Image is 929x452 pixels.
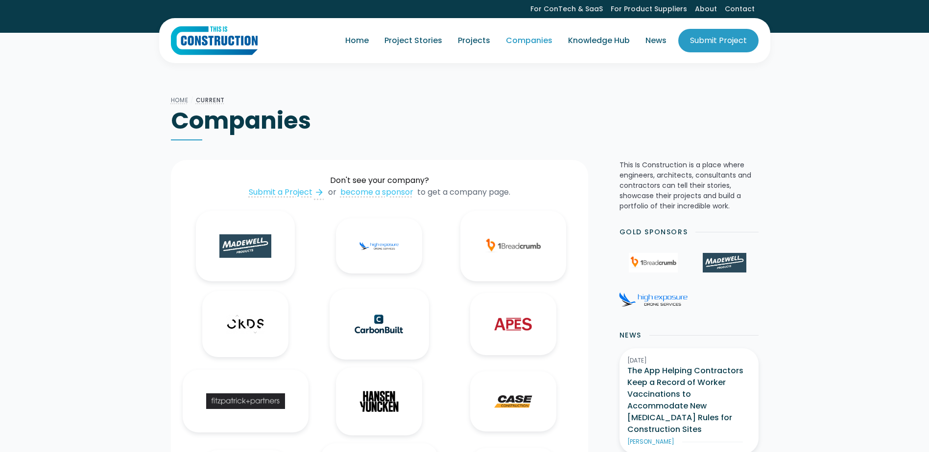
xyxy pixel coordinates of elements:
div: [DATE] [627,356,751,365]
a: become a sponsor [340,186,413,198]
a: Submit Project [678,29,759,52]
img: CKDS Architecture [226,315,265,334]
a: Projects [450,27,498,54]
div: to get a company page. [417,186,510,198]
div: or [328,186,336,198]
img: Fitzpatrick & Partners [206,393,285,409]
a: Companies [498,27,560,54]
div: Don't see your company? [183,175,576,186]
a: News [638,27,674,54]
div: Submit Project [690,35,747,46]
div: / [189,94,196,106]
h2: Gold Sponsors [619,227,688,237]
a: Submit a Projectarrow_forward [245,186,324,198]
img: Airport Pavement Engineering Specialists [494,316,533,332]
h2: News [619,330,642,340]
h1: Companies [171,106,759,136]
img: High Exposure [619,292,688,307]
div: Submit a Project [249,186,312,198]
img: CASE [494,395,533,408]
a: Home [337,27,377,54]
p: This Is Construction is a place where engineers, architects, consultants and contractors can tell... [619,160,759,211]
img: This Is Construction Logo [171,26,258,55]
img: Hansen Yuncken [359,391,399,412]
a: Project Stories [377,27,450,54]
img: CarbonBuilt [353,313,405,336]
img: Madewell Products [703,253,746,272]
a: Current [196,96,225,104]
h3: The App Helping Contractors Keep a Record of Worker Vaccinations to Accommodate New [MEDICAL_DATA... [627,365,751,435]
img: 1Breadcrumb [629,253,678,272]
a: Knowledge Hub [560,27,638,54]
img: 1Breadcrumb [484,234,543,258]
img: Madewell Products [219,234,271,258]
a: Home [171,96,189,104]
div: arrow_forward [314,187,324,197]
div: [PERSON_NAME] [627,437,674,446]
a: home [171,26,258,55]
img: High Exposure [359,242,399,250]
